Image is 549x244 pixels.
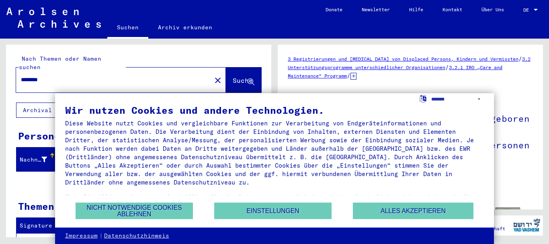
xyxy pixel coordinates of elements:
a: Suchen [107,18,148,39]
div: Nachname [20,156,47,164]
span: / [445,64,449,71]
a: Datenschutzhinweis [104,232,169,240]
div: Wir nutzen Cookies und andere Technologien. [65,105,484,115]
div: Themen [18,199,54,213]
img: 001.jpg [496,207,520,239]
a: Impressum [65,232,98,240]
a: 3 Registrierungen und [MEDICAL_DATA] von Displaced Persons, Kindern und Vermissten [288,56,518,62]
span: / [518,55,522,62]
span: Suche [233,76,253,84]
div: Diese Website nutzt Cookies und vergleichbare Funktionen zur Verarbeitung von Endgeräteinformatio... [65,119,484,187]
span: DE [523,7,532,13]
div: Signature [20,219,74,232]
label: Sprache auswählen [419,94,427,102]
img: Arolsen_neg.svg [6,8,101,28]
button: Nicht notwendige Cookies ablehnen [76,203,193,219]
span: / [347,72,350,79]
button: Clear [210,72,226,88]
div: Nachname [20,153,57,166]
mat-header-cell: Nachname [16,148,55,171]
button: Einstellungen [214,203,332,219]
button: Suche [226,68,261,92]
a: Archiv erkunden [148,18,222,37]
button: Alles akzeptieren [353,203,473,219]
mat-icon: close [213,76,223,85]
img: yv_logo.png [512,215,542,235]
div: Signature [20,221,66,230]
button: Archival tree units [16,103,101,118]
div: Personen [18,129,66,143]
select: Sprache auswählen [431,93,484,105]
mat-label: Nach Themen oder Namen suchen [19,55,101,71]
